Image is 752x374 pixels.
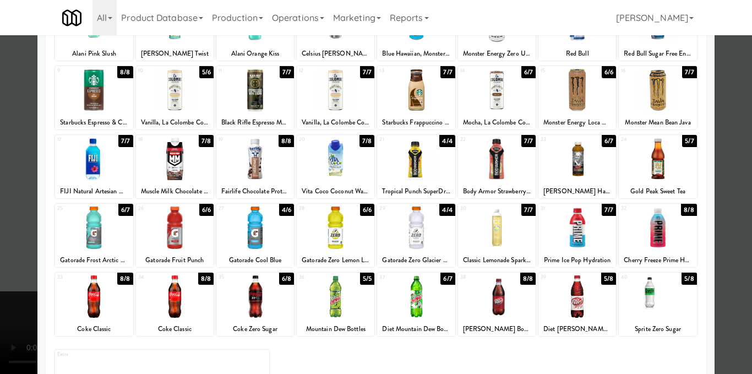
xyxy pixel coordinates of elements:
div: Tropical Punch SuperDrink, BODYARMOR [379,185,453,198]
div: 5/8 [682,273,696,285]
div: 27 [219,204,255,213]
div: Vanilla, La Colombe Coffee Draft Latte [298,116,373,129]
div: Gatorade Zero Glacier Cherry [377,253,455,267]
div: Starbucks Espresso & Cream [55,116,133,129]
div: Gold Peak Sweet Tea [619,185,696,198]
div: Diet Mountain Dew Bottles [377,322,455,336]
div: Prime Ice Pop Hydration [538,253,616,267]
div: Gatorade Frost Arctic Blitz [55,253,133,267]
div: 338/8Coke Classic [55,273,133,336]
div: 7/7 [280,66,294,78]
div: FIJI Natural Artesian Water [57,185,131,198]
div: 348/8Coke Classic [136,273,214,336]
div: Monster Energy Loca Moca [540,116,614,129]
div: Tropical Punch SuperDrink, BODYARMOR [377,185,455,198]
div: Gatorade Zero Glacier Cherry [379,253,453,267]
div: 187/8Muscle Milk Chocolate Protein Shake [136,135,214,198]
div: 6/7 [521,66,536,78]
div: 36 [299,273,336,282]
div: Cherry Freeze Prime Hydration [619,253,696,267]
div: 405/8Sprite Zero Sugar [619,273,696,336]
div: 146/7Mocha, La Colombe Coffee Draft Latte [458,66,536,129]
div: Vanilla, La Colombe Coffee Draft Latte [297,116,374,129]
div: Sprite Zero Sugar [619,322,696,336]
div: Mocha, La Colombe Coffee Draft Latte [460,116,534,129]
div: 7/7 [682,66,696,78]
div: 7/7 [360,66,374,78]
div: 8/8 [198,273,214,285]
div: Black Rifle Espresso Mocha [218,116,292,129]
div: 31 [541,204,577,213]
div: Alani Orange Kiss [216,47,294,61]
div: [PERSON_NAME] Twist [136,47,214,61]
div: 18 [138,135,175,144]
div: 294/4Gatorade Zero Glacier Cherry [377,204,455,267]
div: 317/7Prime Ice Pop Hydration [538,204,616,267]
div: 6/6 [199,204,214,216]
div: Classic Lemonade Sparkling Ice [458,253,536,267]
div: 227/7Body Armor Strawberry Banana [458,135,536,198]
div: Blue Hawaiian, Monster Ultra [379,47,453,61]
div: 356/8Coke Zero Sugar [216,273,294,336]
div: 245/7Gold Peak Sweet Tea [619,135,696,198]
div: 6/6 [360,204,374,216]
div: 21 [379,135,416,144]
div: Starbucks Frappuccino Mocha [379,116,453,129]
div: Gatorade Frost Arctic Blitz [57,253,131,267]
div: 34 [138,273,175,282]
div: Diet [PERSON_NAME] Bottles [538,322,616,336]
div: FIJI Natural Artesian Water [55,185,133,198]
div: 177/7FIJI Natural Artesian Water [55,135,133,198]
div: 7/7 [521,135,536,147]
div: [PERSON_NAME] Half and Half Iced Tea Lemonade Lite, [US_STATE] [538,185,616,198]
div: 388/8[PERSON_NAME] Bottles [458,273,536,336]
div: 214/4Tropical Punch SuperDrink, BODYARMOR [377,135,455,198]
div: 105/6Vanilla, La Colombe Coffee Draft Latte [136,66,214,129]
div: 7/7 [602,204,616,216]
div: Muscle Milk Chocolate Protein Shake [136,185,214,198]
div: 5/6 [199,66,214,78]
div: Blue Hawaiian, Monster Ultra [377,47,455,61]
div: Vita Coco Coconut Water [298,185,373,198]
div: Coke Classic [57,322,131,336]
div: 8/8 [117,273,133,285]
div: Sprite Zero Sugar [620,322,695,336]
div: Gold Peak Sweet Tea [620,185,695,198]
div: Alani Pink Slush [57,47,131,61]
div: 286/6Gatorade Zero Lemon Lime [297,204,374,267]
div: Celsius [PERSON_NAME] [298,47,373,61]
div: 29 [379,204,416,213]
div: Coke Classic [136,322,214,336]
div: 30 [460,204,497,213]
div: 7/8 [359,135,374,147]
div: 20 [299,135,336,144]
div: Coke Zero Sugar [216,322,294,336]
div: 28 [299,204,336,213]
div: Red Bull [540,47,614,61]
div: 19 [219,135,255,144]
div: Coke Classic [55,322,133,336]
div: [PERSON_NAME] Twist [138,47,212,61]
div: 117/7Black Rifle Espresso Mocha [216,66,294,129]
div: Prime Ice Pop Hydration [540,253,614,267]
div: Monster Energy Zero Ultra [458,47,536,61]
div: Mountain Dew Bottles [298,322,373,336]
div: Monster Energy Zero Ultra [460,47,534,61]
div: Diet [PERSON_NAME] Bottles [540,322,614,336]
div: 33 [57,273,94,282]
div: Body Armor Strawberry Banana [460,185,534,198]
div: Gatorade Cool Blue [218,253,292,267]
div: 11 [219,66,255,75]
div: Fairlife Chocolate Protein [218,185,292,198]
div: 6/7 [602,135,616,147]
div: Alani Pink Slush [55,47,133,61]
div: 17 [57,135,94,144]
div: Red Bull Sugar Free Energy Drink [620,47,695,61]
div: Extra [57,350,162,359]
div: 256/7Gatorade Frost Arctic Blitz [55,204,133,267]
div: 5/8 [601,273,616,285]
div: 137/7Starbucks Frappuccino Mocha [377,66,455,129]
div: Starbucks Espresso & Cream [57,116,131,129]
div: Monster Mean Bean Java [620,116,695,129]
div: 4/4 [439,204,455,216]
